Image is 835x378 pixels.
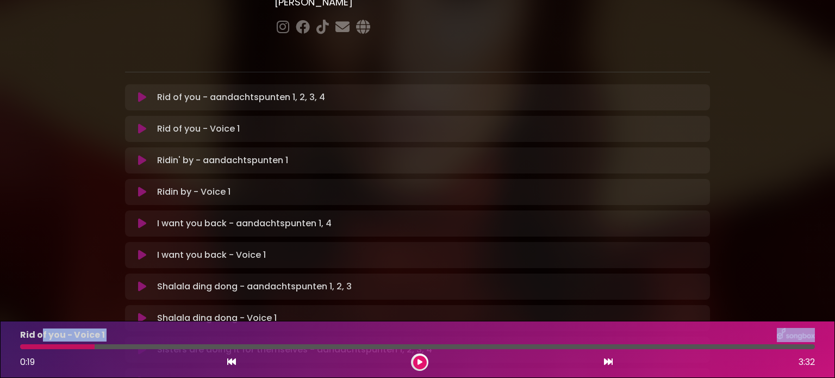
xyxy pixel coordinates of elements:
[777,328,815,342] img: songbox-logo-white.png
[157,280,352,293] p: Shalala ding dong - aandachtspunten 1, 2, 3
[157,122,240,135] p: Rid of you - Voice 1
[157,312,277,325] p: Shalala ding dong - Voice 1
[157,249,266,262] p: I want you back - Voice 1
[157,154,288,167] p: Ridin' by - aandachtspunten 1
[157,185,230,199] p: Ridin by - Voice 1
[157,217,332,230] p: I want you back - aandachtspunten 1, 4
[20,356,35,368] span: 0:19
[157,91,325,104] p: Rid of you - aandachtspunten 1, 2, 3, 4
[20,329,105,342] p: Rid of you - Voice 1
[799,356,815,369] span: 3:32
